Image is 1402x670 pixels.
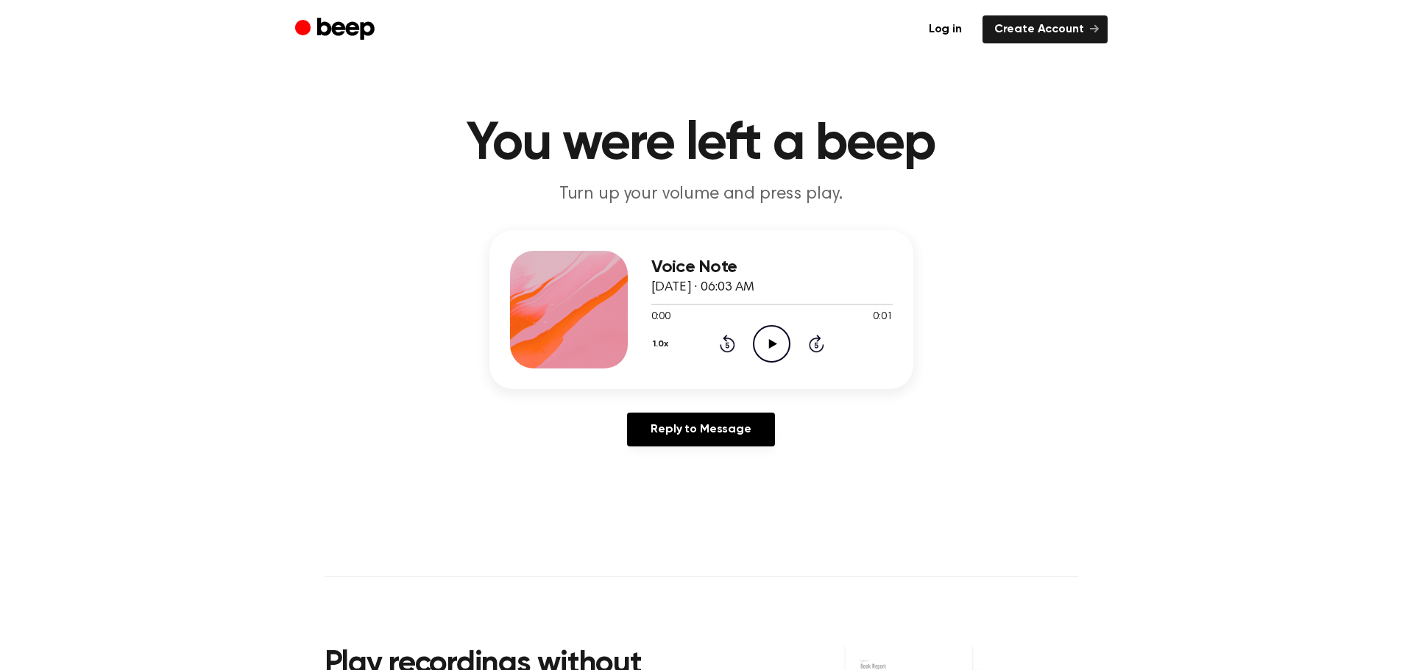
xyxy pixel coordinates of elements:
p: Turn up your volume and press play. [419,182,984,207]
button: 1.0x [651,332,674,357]
span: 0:01 [873,310,892,325]
h3: Voice Note [651,257,893,277]
h1: You were left a beep [325,118,1078,171]
a: Log in [917,15,974,43]
a: Beep [295,15,378,44]
a: Create Account [983,15,1108,43]
span: [DATE] · 06:03 AM [651,281,754,294]
span: 0:00 [651,310,670,325]
a: Reply to Message [627,413,774,446]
